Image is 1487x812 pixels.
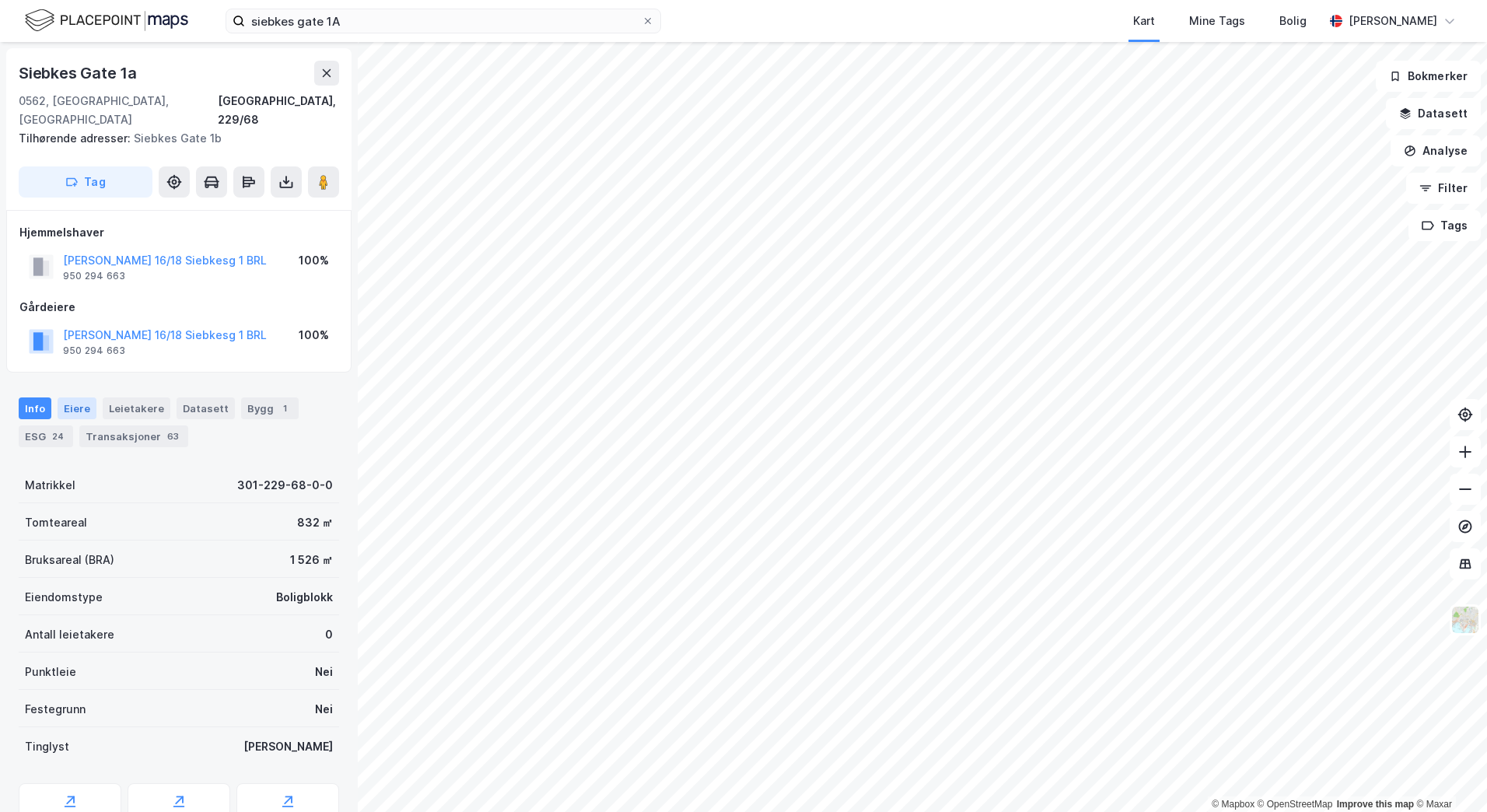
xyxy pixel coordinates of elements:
div: 0562, [GEOGRAPHIC_DATA], [GEOGRAPHIC_DATA] [19,92,218,129]
div: 24 [49,429,67,444]
div: Info [19,397,51,419]
div: Gårdeiere [19,298,338,317]
div: Eiendomstype [25,588,103,607]
div: 1 526 ㎡ [290,551,333,569]
div: Tinglyst [25,737,69,756]
div: Tomteareal [25,513,87,532]
div: 832 ㎡ [297,513,333,532]
div: Siebkes Gate 1b [19,129,327,148]
div: [GEOGRAPHIC_DATA], 229/68 [218,92,339,129]
button: Tags [1408,210,1481,241]
div: Siebkes Gate 1a [19,61,140,86]
button: Datasett [1386,98,1481,129]
div: 100% [299,251,329,270]
iframe: Chat Widget [1409,737,1487,812]
div: 301-229-68-0-0 [237,476,333,495]
div: 0 [325,625,333,644]
button: Analyse [1391,135,1481,166]
div: Nei [315,663,333,681]
div: Hjemmelshaver [19,223,338,242]
button: Tag [19,166,152,198]
div: 1 [277,401,292,416]
button: Bokmerker [1376,61,1481,92]
div: 950 294 663 [63,345,125,357]
button: Filter [1406,173,1481,204]
div: Kontrollprogram for chat [1409,737,1487,812]
div: Bolig [1279,12,1307,30]
div: [PERSON_NAME] [243,737,333,756]
div: [PERSON_NAME] [1349,12,1437,30]
div: 950 294 663 [63,270,125,282]
div: Matrikkel [25,476,75,495]
div: 63 [164,429,182,444]
div: Eiere [58,397,96,419]
div: 100% [299,326,329,345]
a: OpenStreetMap [1258,799,1333,810]
img: logo.f888ab2527a4732fd821a326f86c7f29.svg [25,7,188,34]
input: Søk på adresse, matrikkel, gårdeiere, leietakere eller personer [245,9,642,33]
div: Nei [315,700,333,719]
div: Boligblokk [276,588,333,607]
div: Bruksareal (BRA) [25,551,114,569]
div: Festegrunn [25,700,86,719]
div: Antall leietakere [25,625,114,644]
div: Punktleie [25,663,76,681]
div: Datasett [177,397,235,419]
div: Kart [1133,12,1155,30]
a: Improve this map [1337,799,1414,810]
div: Mine Tags [1189,12,1245,30]
div: Bygg [241,397,299,419]
div: ESG [19,425,73,447]
span: Tilhørende adresser: [19,131,134,145]
a: Mapbox [1212,799,1254,810]
div: Transaksjoner [79,425,188,447]
div: Leietakere [103,397,170,419]
img: Z [1450,605,1480,635]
